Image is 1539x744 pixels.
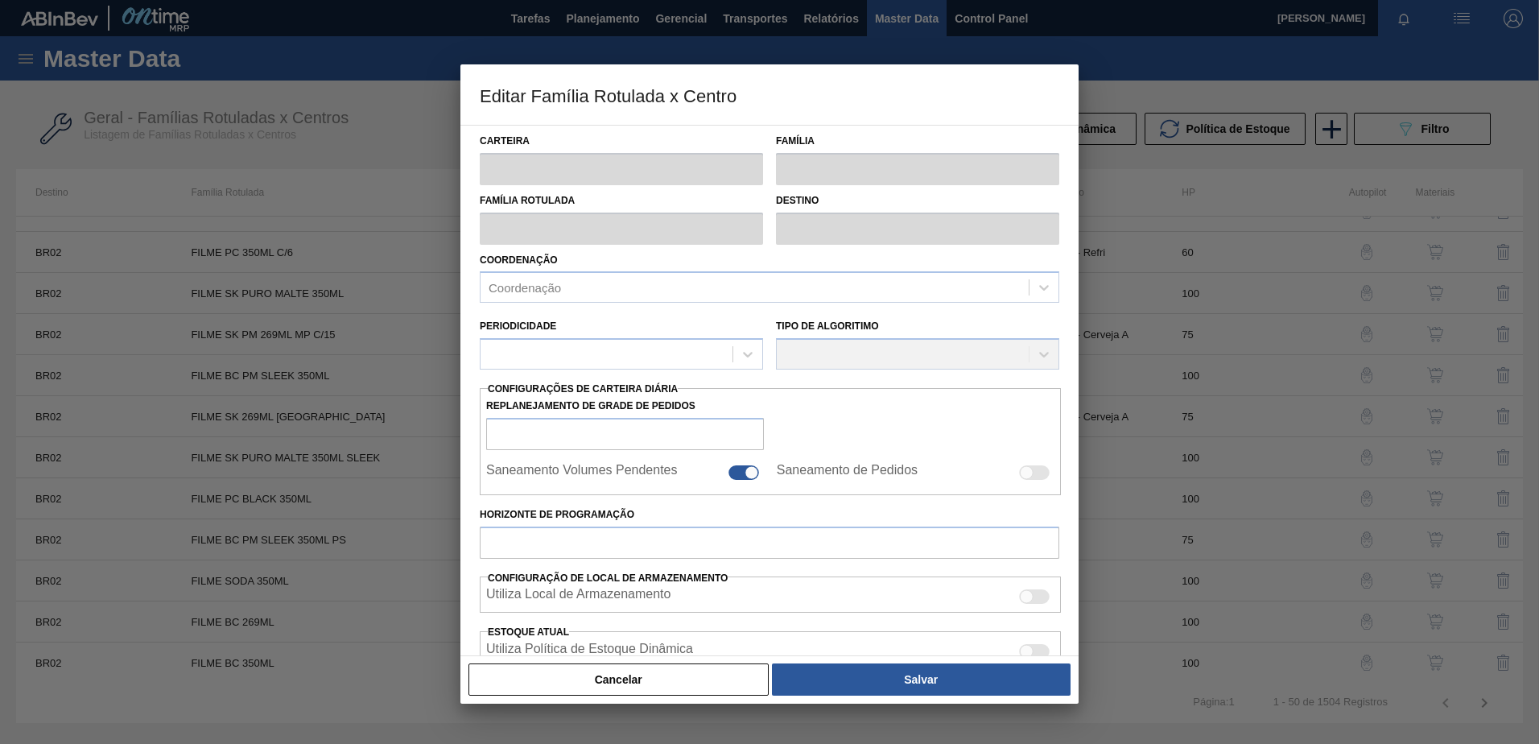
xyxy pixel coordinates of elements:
label: Periodicidade [480,320,556,332]
span: Configurações de Carteira Diária [488,383,678,395]
h3: Editar Família Rotulada x Centro [460,64,1079,126]
label: Família Rotulada [480,189,763,213]
label: Destino [776,189,1059,213]
button: Salvar [772,663,1071,696]
label: Saneamento Volumes Pendentes [486,463,678,482]
label: Horizonte de Programação [480,503,1059,527]
label: Tipo de Algoritimo [776,320,879,332]
div: Coordenação [489,281,561,295]
label: Família [776,130,1059,153]
label: Quando ativada, o sistema irá exibir os estoques de diferentes locais de armazenamento. [486,587,670,606]
label: Estoque Atual [488,626,569,638]
span: Configuração de Local de Armazenamento [488,572,728,584]
label: Saneamento de Pedidos [777,463,918,482]
button: Cancelar [468,663,769,696]
label: Quando ativada, o sistema irá usar os estoques usando a Política de Estoque Dinâmica. [486,642,693,661]
label: Replanejamento de Grade de Pedidos [486,395,764,418]
label: Coordenação [480,254,558,266]
label: Carteira [480,130,763,153]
